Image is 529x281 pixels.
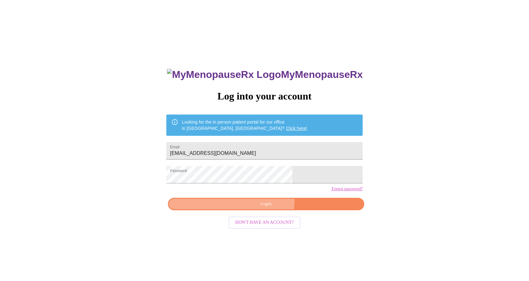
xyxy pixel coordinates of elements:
[227,219,302,225] a: Don't have an account?
[331,186,363,192] a: Forgot password?
[166,90,363,102] h3: Log into your account
[229,217,301,229] button: Don't have an account?
[175,200,357,208] span: Login
[182,116,307,134] div: Looking for the in person patient portal for our office in [GEOGRAPHIC_DATA], [GEOGRAPHIC_DATA]?
[168,198,364,211] button: Login
[286,126,307,131] a: Click here!
[235,219,294,227] span: Don't have an account?
[167,69,363,80] h3: MyMenopauseRx
[167,69,281,80] img: MyMenopauseRx Logo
